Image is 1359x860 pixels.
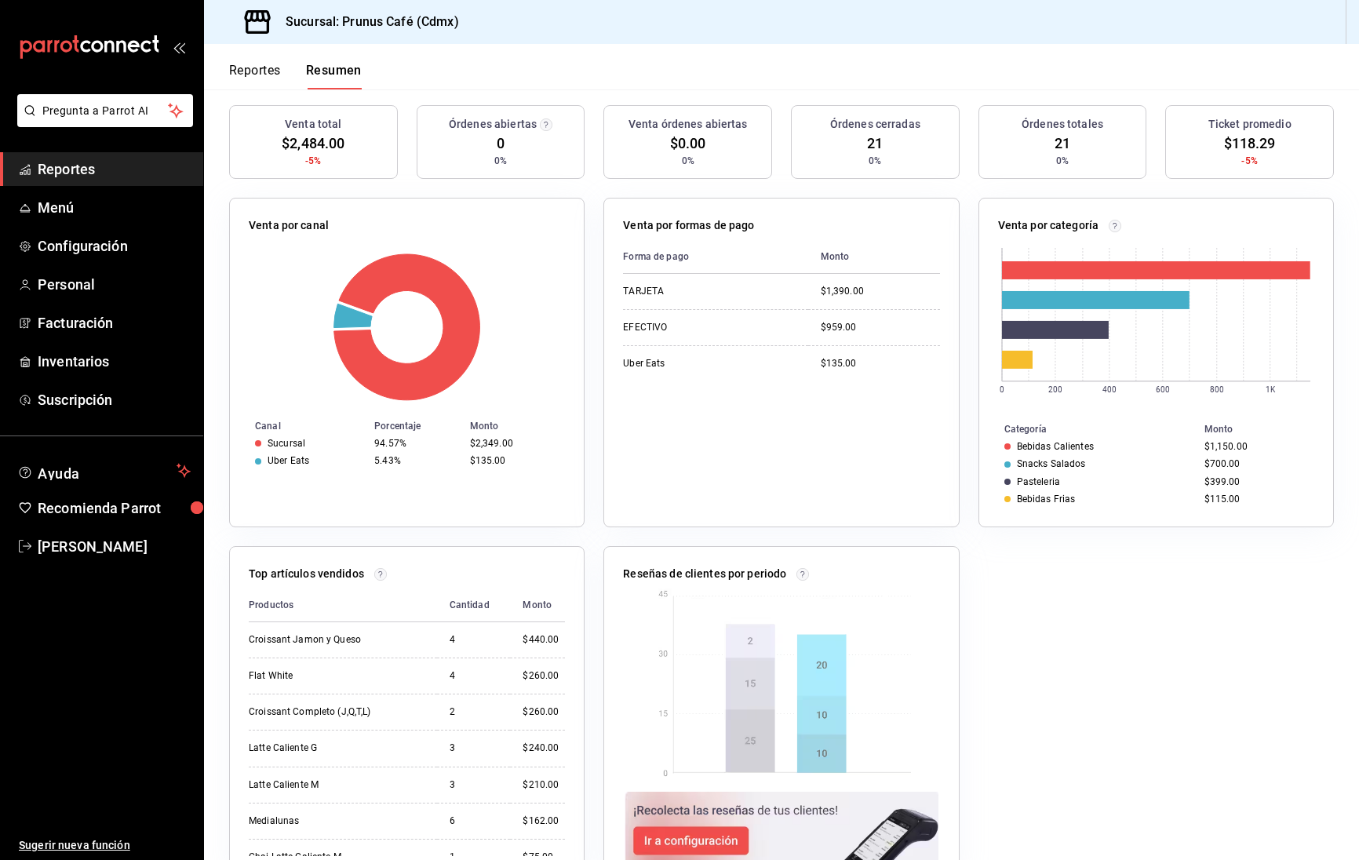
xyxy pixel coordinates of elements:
div: 5.43% [374,455,457,466]
div: Sucursal [268,438,305,449]
span: Pregunta a Parrot AI [42,103,169,119]
h3: Órdenes totales [1022,116,1103,133]
div: TARJETA [623,285,780,298]
span: 21 [867,133,883,154]
div: 4 [450,633,498,647]
span: $0.00 [670,133,706,154]
th: Productos [249,589,437,622]
div: $1,390.00 [821,285,940,298]
div: Snacks Salados [1017,458,1086,469]
div: 3 [450,778,498,792]
span: Sugerir nueva función [19,837,191,854]
div: $399.00 [1204,476,1308,487]
p: Venta por formas de pago [623,217,754,234]
div: $115.00 [1204,494,1308,505]
div: $959.00 [821,321,940,334]
th: Categoría [979,421,1198,438]
div: $2,349.00 [470,438,559,449]
a: Pregunta a Parrot AI [11,114,193,130]
button: Resumen [306,63,362,89]
div: $210.00 [523,778,565,792]
p: Top artículos vendidos [249,566,364,582]
h3: Venta total [285,116,341,133]
div: Uber Eats [623,357,780,370]
span: Configuración [38,235,191,257]
h3: Venta órdenes abiertas [628,116,748,133]
span: Menú [38,197,191,218]
button: Reportes [229,63,281,89]
button: open_drawer_menu [173,41,185,53]
span: Reportes [38,159,191,180]
p: Reseñas de clientes por periodo [623,566,786,582]
th: Monto [510,589,565,622]
div: EFECTIVO [623,321,780,334]
div: Bebidas Calientes [1017,441,1094,452]
div: 94.57% [374,438,457,449]
text: 600 [1155,385,1169,394]
span: Facturación [38,312,191,333]
span: Personal [38,274,191,295]
button: Pregunta a Parrot AI [17,94,193,127]
text: 400 [1102,385,1116,394]
div: navigation tabs [229,63,362,89]
span: $2,484.00 [282,133,344,154]
th: Porcentaje [368,417,464,435]
span: Inventarios [38,351,191,372]
span: Ayuda [38,461,170,480]
h3: Órdenes abiertas [449,116,537,133]
span: [PERSON_NAME] [38,536,191,557]
span: 0% [1056,154,1069,168]
span: 21 [1055,133,1070,154]
div: Pasteleria [1017,476,1060,487]
span: -5% [305,154,321,168]
span: 0% [682,154,694,168]
span: 0% [494,154,507,168]
div: $162.00 [523,814,565,828]
div: $135.00 [470,455,559,466]
div: $260.00 [523,669,565,683]
span: -5% [1241,154,1257,168]
text: 1K [1266,385,1276,394]
span: Suscripción [38,389,191,410]
div: Medialunas [249,814,406,828]
span: $118.29 [1224,133,1276,154]
div: $260.00 [523,705,565,719]
div: $440.00 [523,633,565,647]
div: Latte Caliente M [249,778,406,792]
text: 0 [1000,385,1004,394]
text: 800 [1209,385,1223,394]
h3: Sucursal: Prunus Café (Cdmx) [273,13,459,31]
div: $135.00 [821,357,940,370]
div: Uber Eats [268,455,309,466]
div: $700.00 [1204,458,1308,469]
span: 0% [869,154,881,168]
h3: Ticket promedio [1208,116,1292,133]
div: Bebidas Frias [1017,494,1076,505]
th: Monto [464,417,585,435]
div: 4 [450,669,498,683]
p: Venta por categoría [998,217,1099,234]
th: Monto [808,240,940,274]
div: Croissant Jamon y Queso [249,633,406,647]
div: 3 [450,742,498,755]
th: Cantidad [437,589,511,622]
div: $240.00 [523,742,565,755]
span: 0 [497,133,505,154]
th: Monto [1198,421,1333,438]
text: 200 [1047,385,1062,394]
span: Recomienda Parrot [38,497,191,519]
div: Flat White [249,669,406,683]
th: Forma de pago [623,240,807,274]
div: $1,150.00 [1204,441,1308,452]
div: Croissant Completo (J,Q,T,L) [249,705,406,719]
th: Canal [230,417,368,435]
div: 6 [450,814,498,828]
p: Venta por canal [249,217,329,234]
h3: Órdenes cerradas [830,116,920,133]
div: 2 [450,705,498,719]
div: Latte Caliente G [249,742,406,755]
